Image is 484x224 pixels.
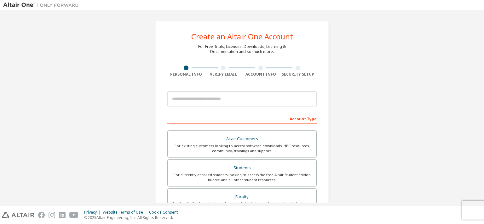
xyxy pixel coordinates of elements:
[84,210,103,215] div: Privacy
[171,192,313,201] div: Faculty
[49,212,55,218] img: instagram.svg
[149,210,181,215] div: Cookie Consent
[38,212,45,218] img: facebook.svg
[242,72,279,77] div: Account Info
[171,201,313,211] div: For faculty & administrators of academic institutions administering students and accessing softwa...
[171,164,313,172] div: Students
[279,72,317,77] div: Security Setup
[171,172,313,182] div: For currently enrolled students looking to access the free Altair Student Edition bundle and all ...
[171,143,313,153] div: For existing customers looking to access software downloads, HPC resources, community, trainings ...
[2,212,34,218] img: altair_logo.svg
[167,113,317,123] div: Account Type
[103,210,149,215] div: Website Terms of Use
[205,72,242,77] div: Verify Email
[191,33,293,40] div: Create an Altair One Account
[198,44,286,54] div: For Free Trials, Licenses, Downloads, Learning & Documentation and so much more.
[59,212,66,218] img: linkedin.svg
[171,135,313,143] div: Altair Customers
[167,72,205,77] div: Personal Info
[69,212,78,218] img: youtube.svg
[84,215,181,220] p: © 2025 Altair Engineering, Inc. All Rights Reserved.
[3,2,82,8] img: Altair One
